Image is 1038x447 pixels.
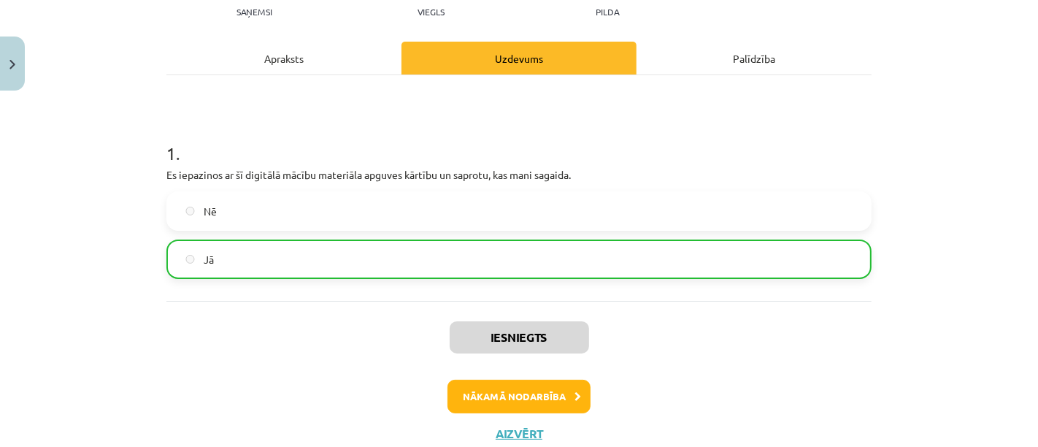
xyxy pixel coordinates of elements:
input: Jā [185,255,195,264]
input: Nē [185,207,195,216]
p: Es iepazinos ar šī digitālā mācību materiāla apguves kārtību un saprotu, kas mani sagaida. [166,167,872,183]
button: Iesniegts [450,321,589,354]
h1: 1 . [166,118,872,163]
p: Viegls [418,7,445,17]
div: Apraksts [166,42,401,74]
p: pilda [596,7,619,17]
button: Nākamā nodarbība [447,380,591,413]
div: Palīdzība [637,42,872,74]
span: Nē [204,204,217,219]
span: Jā [204,252,214,267]
button: Aizvērt [491,427,547,441]
p: Saņemsi [231,7,278,17]
img: icon-close-lesson-0947bae3869378f0d4975bcd49f059093ad1ed9edebbc8119c70593378902aed.svg [9,60,15,69]
div: Uzdevums [401,42,637,74]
